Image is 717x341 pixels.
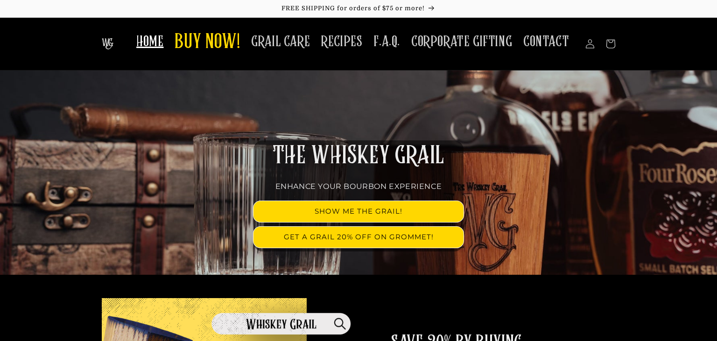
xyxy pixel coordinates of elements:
[9,5,708,13] p: FREE SHIPPING for orders of $75 or more!
[246,27,316,56] a: GRAIL CARE
[368,27,406,56] a: F.A.Q.
[275,182,442,191] span: ENHANCE YOUR BOURBON EXPERIENCE
[523,33,569,51] span: CONTACT
[175,30,240,56] span: BUY NOW!
[102,38,113,49] img: The Whiskey Grail
[518,27,575,56] a: CONTACT
[253,227,464,248] a: GET A GRAIL 20% OFF ON GROMMET!
[321,33,362,51] span: RECIPES
[411,33,512,51] span: CORPORATE GIFTING
[131,27,169,56] a: HOME
[169,24,246,61] a: BUY NOW!
[251,33,310,51] span: GRAIL CARE
[406,27,518,56] a: CORPORATE GIFTING
[273,144,444,168] span: THE WHISKEY GRAIL
[316,27,368,56] a: RECIPES
[136,33,163,51] span: HOME
[253,201,464,222] a: SHOW ME THE GRAIL!
[373,33,400,51] span: F.A.Q.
